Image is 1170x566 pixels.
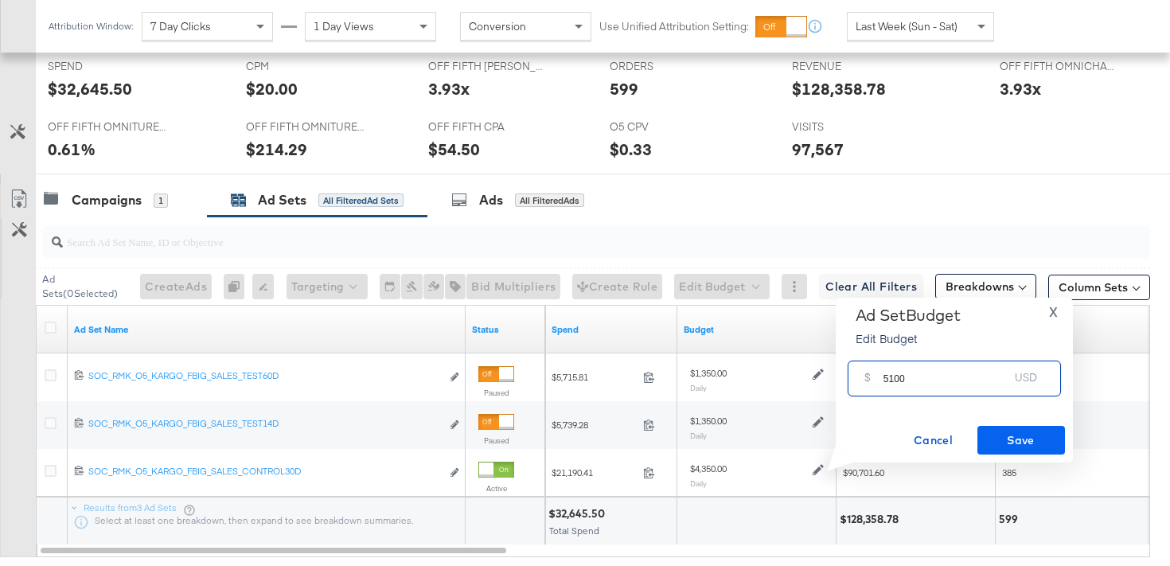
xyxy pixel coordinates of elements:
[819,274,923,299] button: Clear All Filters
[999,512,1023,527] div: 599
[856,330,961,346] p: Edit Budget
[428,77,470,100] div: 3.93x
[478,388,514,398] label: Paused
[1008,367,1043,396] div: USD
[1002,323,1149,336] a: Omniture Orders
[246,138,307,161] div: $214.29
[88,465,441,482] a: SOC_RMK_O5_KARGO_FBIG_SALES_CONTROL30D
[48,119,167,135] span: OFF FIFTH OMNITURE CVR
[977,426,1065,455] button: Save
[150,19,211,33] span: 7 Day Clicks
[856,19,957,33] span: Last Week (Sun - Sat)
[246,59,365,74] span: CPM
[48,138,96,161] div: 0.61%
[690,478,707,488] sub: Daily
[428,138,480,161] div: $54.50
[792,59,911,74] span: REVENUE
[318,193,404,208] div: All Filtered Ad Sets
[469,19,526,33] span: Conversion
[792,119,911,135] span: VISITS
[599,19,749,34] label: Use Unified Attribution Setting:
[883,355,1009,389] input: Enter your budget
[610,119,729,135] span: O5 CPV
[552,466,637,478] span: $21,190.41
[1000,59,1119,74] span: OFF FIFTH OMNICHANNEL ROAS
[314,19,374,33] span: 1 Day Views
[42,272,128,301] div: Ad Sets ( 0 Selected)
[88,417,441,430] div: SOC_RMK_O5_KARGO_FBIG_SALES_TEST14D
[690,415,727,427] div: $1,350.00
[840,512,903,527] div: $128,358.78
[552,419,637,431] span: $5,739.28
[610,59,729,74] span: ORDERS
[552,323,671,336] a: The total amount spent to date.
[478,435,514,446] label: Paused
[1043,306,1064,318] button: X
[48,77,132,100] div: $32,645.50
[88,417,441,434] a: SOC_RMK_O5_KARGO_FBIG_SALES_TEST14D
[479,191,503,209] div: Ads
[1048,275,1150,300] button: Column Sets
[428,119,548,135] span: OFF FIFTH CPA
[515,193,584,208] div: All Filtered Ads
[74,323,459,336] a: Your Ad Set name.
[690,463,727,475] div: $4,350.00
[690,431,707,440] sub: Daily
[935,274,1036,299] button: Breakdowns
[154,193,168,208] div: 1
[548,506,610,521] div: $32,645.50
[610,77,638,100] div: 599
[690,367,727,380] div: $1,350.00
[549,525,599,537] span: Total Spend
[478,483,514,494] label: Active
[258,191,306,209] div: Ad Sets
[246,77,298,100] div: $20.00
[1049,301,1058,323] span: X
[246,119,365,135] span: OFF FIFTH OMNITURE AOV
[1000,77,1041,100] div: 3.93x
[552,371,637,383] span: $5,715.81
[890,426,977,455] button: Cancel
[1002,466,1016,478] span: 385
[88,465,441,478] div: SOC_RMK_O5_KARGO_FBIG_SALES_CONTROL30D
[472,323,539,336] a: Shows the current state of your Ad Set.
[63,220,1051,251] input: Search Ad Set Name, ID or Objective
[88,369,441,386] a: SOC_RMK_O5_KARGO_FBIG_SALES_TEST60D
[896,431,971,451] span: Cancel
[684,323,830,336] a: Shows the current budget of Ad Set.
[690,383,707,392] sub: Daily
[72,191,142,209] div: Campaigns
[48,59,167,74] span: SPEND
[428,59,548,74] span: OFF FIFTH [PERSON_NAME]
[825,277,917,297] span: Clear All Filters
[224,274,252,299] div: 0
[48,21,134,32] div: Attribution Window:
[856,306,961,325] div: Ad Set Budget
[843,466,884,478] span: $90,701.60
[792,77,886,100] div: $128,358.78
[88,369,441,382] div: SOC_RMK_O5_KARGO_FBIG_SALES_TEST60D
[792,138,844,161] div: 97,567
[858,367,877,396] div: $
[984,431,1059,451] span: Save
[610,138,652,161] div: $0.33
